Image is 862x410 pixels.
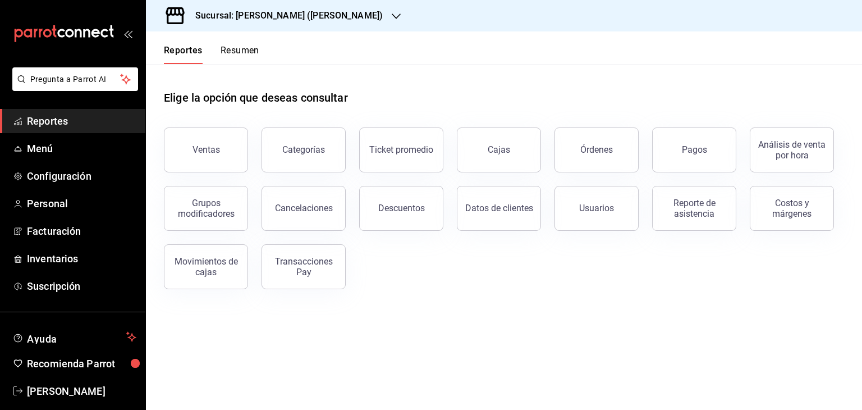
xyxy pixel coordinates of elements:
div: Datos de clientes [465,203,533,213]
button: Pregunta a Parrot AI [12,67,138,91]
div: Pagos [682,144,707,155]
span: Personal [27,196,136,211]
span: Menú [27,141,136,156]
h1: Elige la opción que deseas consultar [164,89,348,106]
button: Ticket promedio [359,127,443,172]
button: Categorías [262,127,346,172]
span: Configuración [27,168,136,184]
span: Recomienda Parrot [27,356,136,371]
div: Costos y márgenes [757,198,827,219]
button: Reporte de asistencia [652,186,736,231]
button: Ventas [164,127,248,172]
span: Reportes [27,113,136,129]
div: Reporte de asistencia [659,198,729,219]
button: Grupos modificadores [164,186,248,231]
button: Costos y márgenes [750,186,834,231]
span: Inventarios [27,251,136,266]
div: Análisis de venta por hora [757,139,827,161]
div: Descuentos [378,203,425,213]
button: Pagos [652,127,736,172]
div: Usuarios [579,203,614,213]
button: Usuarios [554,186,639,231]
a: Pregunta a Parrot AI [8,81,138,93]
div: Grupos modificadores [171,198,241,219]
button: Reportes [164,45,203,64]
div: Ventas [192,144,220,155]
button: Transacciones Pay [262,244,346,289]
div: navigation tabs [164,45,259,64]
span: [PERSON_NAME] [27,384,136,399]
button: Descuentos [359,186,443,231]
span: Ayuda [27,330,122,344]
div: Cancelaciones [275,203,333,213]
div: Órdenes [580,144,613,155]
button: Datos de clientes [457,186,541,231]
button: Resumen [221,45,259,64]
div: Transacciones Pay [269,256,338,277]
a: Cajas [457,127,541,172]
h3: Sucursal: [PERSON_NAME] ([PERSON_NAME]) [186,9,383,22]
button: Órdenes [554,127,639,172]
div: Categorías [282,144,325,155]
div: Movimientos de cajas [171,256,241,277]
span: Pregunta a Parrot AI [30,74,121,85]
span: Suscripción [27,279,136,294]
button: open_drawer_menu [123,29,132,38]
button: Cancelaciones [262,186,346,231]
span: Facturación [27,224,136,239]
button: Movimientos de cajas [164,244,248,289]
button: Análisis de venta por hora [750,127,834,172]
div: Cajas [488,143,511,157]
div: Ticket promedio [369,144,433,155]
